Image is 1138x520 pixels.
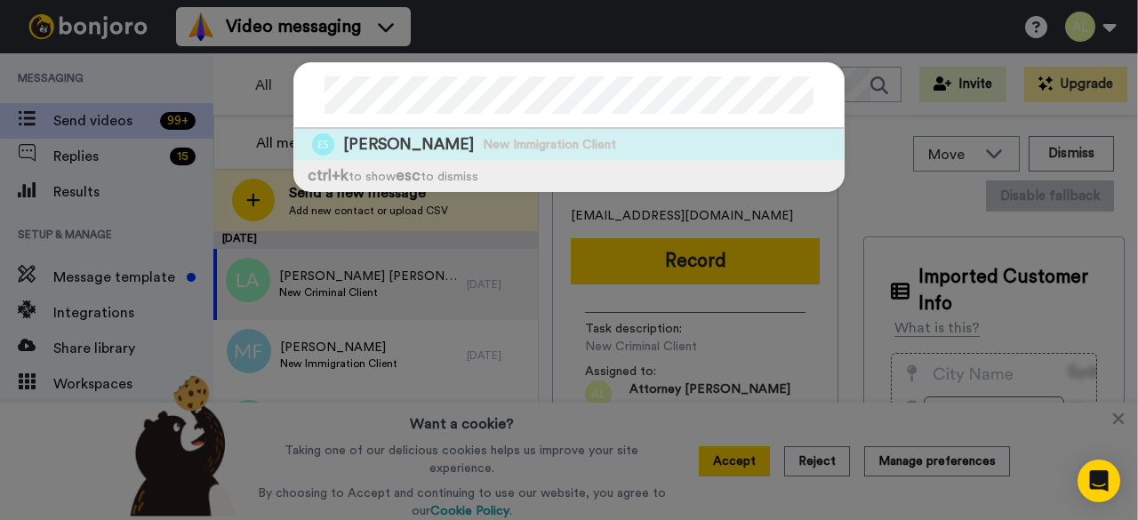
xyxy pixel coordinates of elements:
span: [PERSON_NAME] [343,133,474,156]
a: Image of Elvin Stewart[PERSON_NAME]New Immigration Client [294,129,844,160]
span: ctrl +k [308,168,349,183]
span: New Immigration Client [483,136,616,154]
img: Image of Elvin Stewart [312,133,334,156]
div: Open Intercom Messenger [1078,460,1120,502]
div: to show to dismiss [294,160,844,191]
span: esc [396,168,421,183]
